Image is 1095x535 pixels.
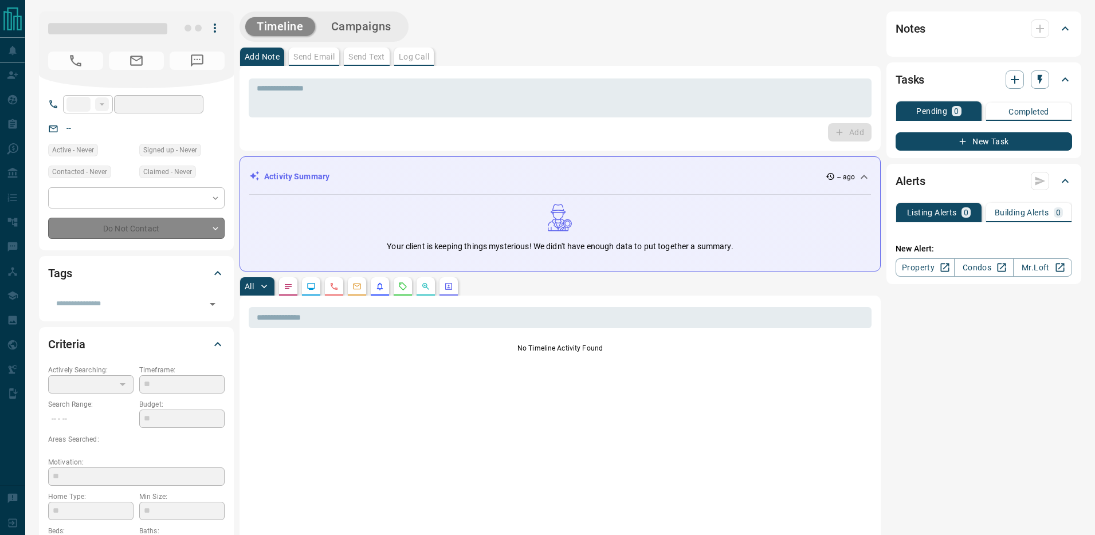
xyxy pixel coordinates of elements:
button: Timeline [245,17,315,36]
p: All [245,282,254,290]
div: Notes [896,15,1072,42]
a: Condos [954,258,1013,277]
span: No Number [170,52,225,70]
div: Criteria [48,331,225,358]
button: New Task [896,132,1072,151]
span: No Email [109,52,164,70]
p: Budget: [139,399,225,410]
div: Alerts [896,167,1072,195]
svg: Requests [398,282,407,291]
h2: Notes [896,19,925,38]
svg: Notes [284,282,293,291]
a: Mr.Loft [1013,258,1072,277]
div: Do Not Contact [48,218,225,239]
p: Building Alerts [995,209,1049,217]
span: Signed up - Never [143,144,197,156]
svg: Calls [329,282,339,291]
svg: Opportunities [421,282,430,291]
p: Timeframe: [139,365,225,375]
p: Listing Alerts [907,209,957,217]
div: Tasks [896,66,1072,93]
h2: Criteria [48,335,85,353]
h2: Tasks [896,70,924,89]
h2: Tags [48,264,72,282]
div: Activity Summary-- ago [249,166,871,187]
span: Contacted - Never [52,166,107,178]
p: Areas Searched: [48,434,225,444]
span: No Number [48,52,103,70]
p: Motivation: [48,457,225,467]
p: Actively Searching: [48,365,134,375]
a: -- [66,124,71,133]
svg: Emails [352,282,362,291]
p: Add Note [245,53,280,61]
svg: Lead Browsing Activity [307,282,316,291]
div: Tags [48,259,225,287]
svg: Listing Alerts [375,282,384,291]
p: 0 [954,107,959,115]
p: Activity Summary [264,171,329,183]
span: Claimed - Never [143,166,192,178]
p: 0 [1056,209,1061,217]
p: New Alert: [896,243,1072,255]
a: Property [896,258,955,277]
span: Active - Never [52,144,94,156]
button: Open [205,296,221,312]
p: Home Type: [48,491,134,502]
button: Campaigns [320,17,403,36]
p: Completed [1008,108,1049,116]
p: No Timeline Activity Found [249,343,872,353]
p: -- ago [837,172,855,182]
p: Search Range: [48,399,134,410]
p: -- - -- [48,410,134,428]
p: 0 [964,209,968,217]
svg: Agent Actions [444,282,453,291]
p: Your client is keeping things mysterious! We didn't have enough data to put together a summary. [387,241,733,253]
p: Pending [916,107,947,115]
h2: Alerts [896,172,925,190]
p: Min Size: [139,491,225,502]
